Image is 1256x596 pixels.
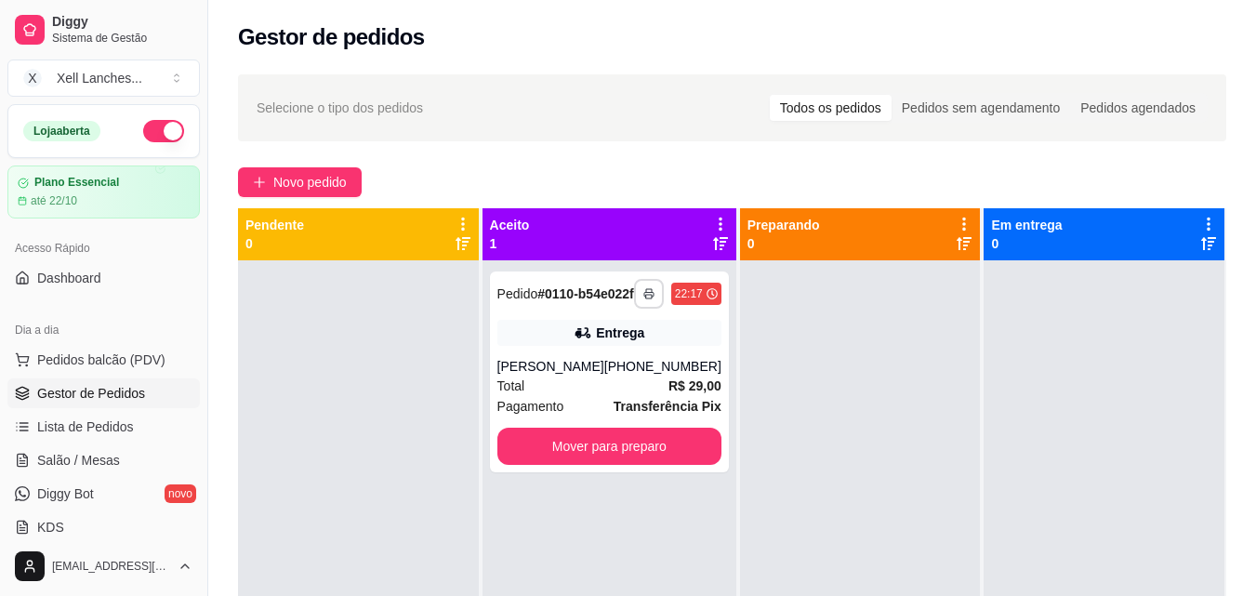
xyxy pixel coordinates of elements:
[497,357,604,376] div: [PERSON_NAME]
[37,518,64,536] span: KDS
[7,315,200,345] div: Dia a dia
[7,412,200,442] a: Lista de Pedidos
[257,98,423,118] span: Selecione o tipo dos pedidos
[604,357,721,376] div: [PHONE_NUMBER]
[490,216,530,234] p: Aceito
[497,286,538,301] span: Pedido
[143,120,184,142] button: Alterar Status
[7,479,200,509] a: Diggy Botnovo
[537,286,634,301] strong: # 0110-b54e022f
[7,233,200,263] div: Acesso Rápido
[7,445,200,475] a: Salão / Mesas
[52,559,170,574] span: [EMAIL_ADDRESS][DOMAIN_NAME]
[497,396,564,417] span: Pagamento
[747,216,820,234] p: Preparando
[991,234,1062,253] p: 0
[490,234,530,253] p: 1
[23,121,100,141] div: Loja aberta
[668,378,721,393] strong: R$ 29,00
[7,512,200,542] a: KDS
[770,95,892,121] div: Todos os pedidos
[991,216,1062,234] p: Em entrega
[7,263,200,293] a: Dashboard
[37,484,94,503] span: Diggy Bot
[245,216,304,234] p: Pendente
[596,324,644,342] div: Entrega
[7,378,200,408] a: Gestor de Pedidos
[57,69,142,87] div: Xell Lanches ...
[614,399,721,414] strong: Transferência Pix
[37,451,120,470] span: Salão / Mesas
[31,193,77,208] article: até 22/10
[34,176,119,190] article: Plano Essencial
[23,69,42,87] span: X
[253,176,266,189] span: plus
[52,14,192,31] span: Diggy
[747,234,820,253] p: 0
[37,384,145,403] span: Gestor de Pedidos
[497,376,525,396] span: Total
[7,7,200,52] a: DiggySistema de Gestão
[675,286,703,301] div: 22:17
[7,166,200,219] a: Plano Essencialaté 22/10
[37,351,165,369] span: Pedidos balcão (PDV)
[1070,95,1206,121] div: Pedidos agendados
[7,544,200,589] button: [EMAIL_ADDRESS][DOMAIN_NAME]
[892,95,1070,121] div: Pedidos sem agendamento
[7,345,200,375] button: Pedidos balcão (PDV)
[37,269,101,287] span: Dashboard
[245,234,304,253] p: 0
[238,167,362,197] button: Novo pedido
[497,428,721,465] button: Mover para preparo
[37,417,134,436] span: Lista de Pedidos
[52,31,192,46] span: Sistema de Gestão
[238,22,425,52] h2: Gestor de pedidos
[273,172,347,192] span: Novo pedido
[7,60,200,97] button: Select a team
